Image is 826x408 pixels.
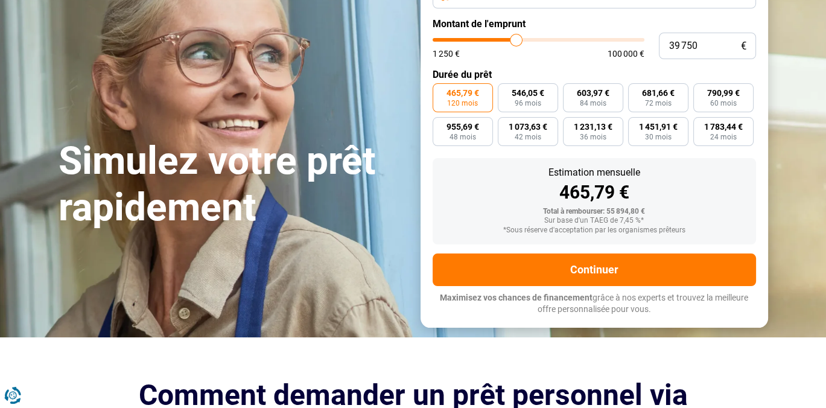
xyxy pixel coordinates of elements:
div: *Sous réserve d'acceptation par les organismes prêteurs [442,226,746,235]
span: 1 783,44 € [704,123,743,131]
span: 100 000 € [608,49,644,58]
span: 42 mois [515,133,541,141]
button: Continuer [433,253,756,286]
div: Total à rembourser: 55 894,80 € [442,208,746,216]
span: 84 mois [580,100,606,107]
span: 1 250 € [433,49,460,58]
span: 24 mois [710,133,737,141]
p: grâce à nos experts et trouvez la meilleure offre personnalisée pour vous. [433,292,756,316]
div: Sur base d'un TAEG de 7,45 %* [442,217,746,225]
label: Durée du prêt [433,69,756,80]
h1: Simulez votre prêt rapidement [59,138,406,231]
span: 1 451,91 € [639,123,678,131]
span: 546,05 € [512,89,544,97]
span: 120 mois [447,100,478,107]
label: Montant de l'emprunt [433,18,756,30]
span: 955,69 € [446,123,479,131]
span: 30 mois [645,133,672,141]
div: 465,79 € [442,183,746,202]
span: 681,66 € [642,89,675,97]
span: Maximisez vos chances de financement [440,293,592,302]
span: 1 073,63 € [509,123,547,131]
span: € [741,41,746,51]
span: 790,99 € [707,89,740,97]
span: 1 231,13 € [574,123,612,131]
span: 96 mois [515,100,541,107]
span: 48 mois [450,133,476,141]
span: 60 mois [710,100,737,107]
span: 603,97 € [577,89,609,97]
span: 36 mois [580,133,606,141]
span: 465,79 € [446,89,479,97]
div: Estimation mensuelle [442,168,746,177]
span: 72 mois [645,100,672,107]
